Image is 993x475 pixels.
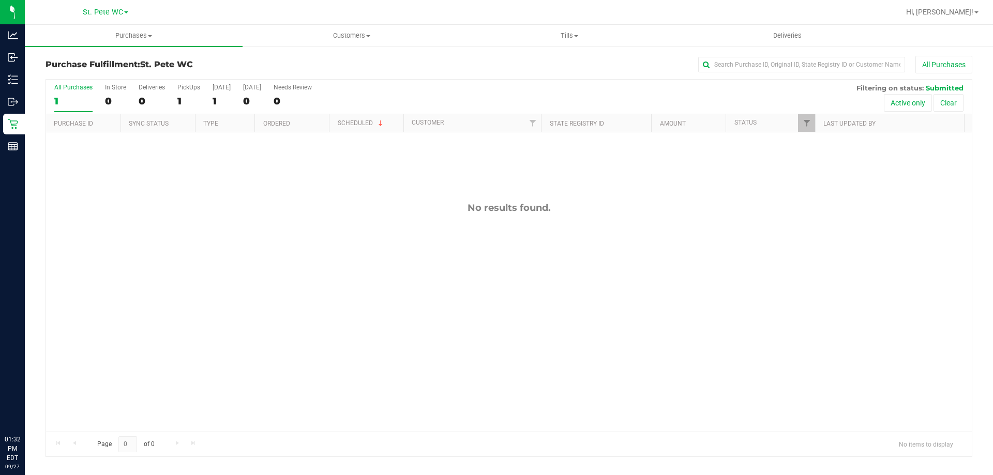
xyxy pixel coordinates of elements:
button: All Purchases [915,56,972,73]
a: Customers [243,25,460,47]
a: Filter [798,114,815,132]
span: Deliveries [759,31,816,40]
a: Sync Status [129,120,169,127]
inline-svg: Outbound [8,97,18,107]
inline-svg: Retail [8,119,18,129]
span: Page of 0 [88,436,163,452]
div: [DATE] [213,84,231,91]
a: Purchase ID [54,120,93,127]
div: In Store [105,84,126,91]
div: Needs Review [274,84,312,91]
a: Last Updated By [823,120,876,127]
div: 1 [54,95,93,107]
span: St. Pete WC [83,8,123,17]
div: 0 [105,95,126,107]
p: 01:32 PM EDT [5,435,20,463]
h3: Purchase Fulfillment: [46,60,354,69]
div: All Purchases [54,84,93,91]
button: Active only [884,94,932,112]
a: Scheduled [338,119,385,127]
span: Customers [243,31,460,40]
a: Ordered [263,120,290,127]
span: No items to display [891,436,961,452]
inline-svg: Analytics [8,30,18,40]
span: Filtering on status: [856,84,924,92]
button: Clear [934,94,964,112]
div: [DATE] [243,84,261,91]
div: No results found. [46,202,972,213]
div: Deliveries [139,84,165,91]
inline-svg: Reports [8,141,18,151]
inline-svg: Inventory [8,74,18,85]
a: Status [734,119,757,126]
input: Search Purchase ID, Original ID, State Registry ID or Customer Name... [698,57,905,72]
a: Customer [412,119,444,126]
span: Hi, [PERSON_NAME]! [906,8,973,16]
a: Filter [524,114,541,132]
div: 0 [243,95,261,107]
a: State Registry ID [550,120,604,127]
span: St. Pete WC [140,59,193,69]
a: Type [203,120,218,127]
span: Submitted [926,84,964,92]
div: 0 [139,95,165,107]
span: Tills [461,31,678,40]
iframe: Resource center [10,392,41,423]
inline-svg: Inbound [8,52,18,63]
div: 1 [213,95,231,107]
a: Amount [660,120,686,127]
a: Tills [460,25,678,47]
span: Purchases [25,31,243,40]
div: PickUps [177,84,200,91]
a: Deliveries [679,25,896,47]
a: Purchases [25,25,243,47]
div: 0 [274,95,312,107]
p: 09/27 [5,463,20,470]
div: 1 [177,95,200,107]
